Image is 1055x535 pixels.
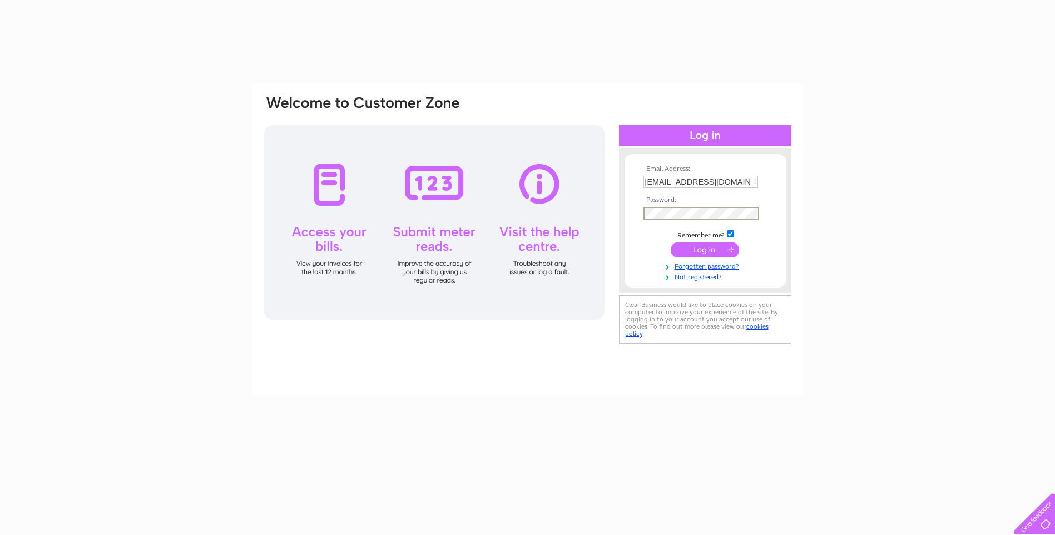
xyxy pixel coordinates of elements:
[643,271,770,281] a: Not registered?
[625,323,769,338] a: cookies policy
[643,260,770,271] a: Forgotten password?
[641,229,770,240] td: Remember me?
[619,295,791,344] div: Clear Business would like to place cookies on your computer to improve your experience of the sit...
[671,242,739,257] input: Submit
[641,196,770,204] th: Password:
[641,165,770,173] th: Email Address:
